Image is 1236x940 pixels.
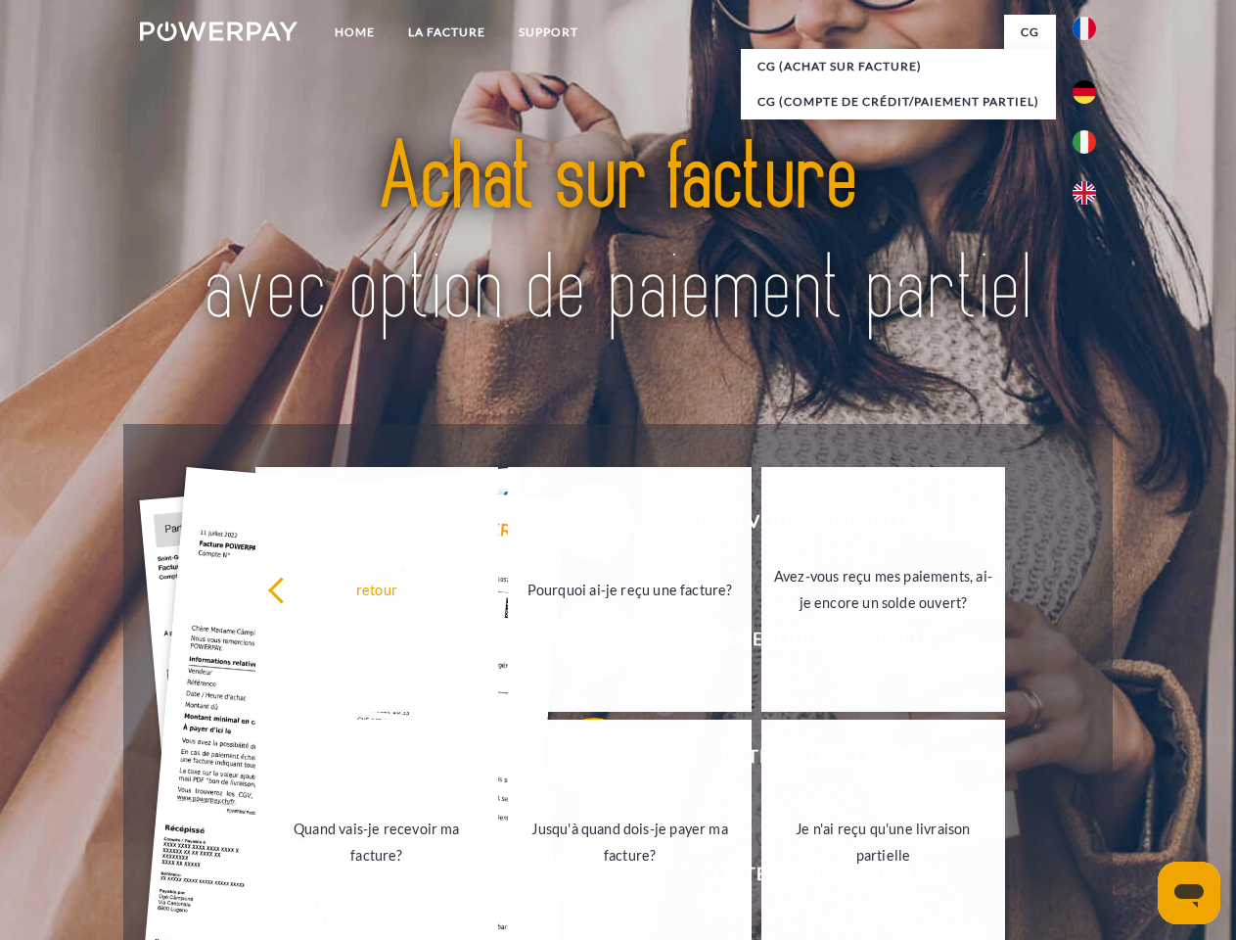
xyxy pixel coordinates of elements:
div: Pourquoi ai-je reçu une facture? [520,576,740,602]
div: Avez-vous reçu mes paiements, ai-je encore un solde ouvert? [773,563,993,616]
a: CG [1004,15,1056,50]
div: retour [267,576,487,602]
div: Je n'ai reçu qu'une livraison partielle [773,816,993,869]
img: en [1073,181,1096,205]
a: CG (achat sur facture) [741,49,1056,84]
a: Home [318,15,391,50]
img: it [1073,130,1096,154]
div: Jusqu'à quand dois-je payer ma facture? [520,816,740,869]
iframe: Bouton de lancement de la fenêtre de messagerie [1158,862,1220,924]
a: Support [502,15,595,50]
img: title-powerpay_fr.svg [187,94,1049,375]
a: Avez-vous reçu mes paiements, ai-je encore un solde ouvert? [761,467,1005,712]
a: CG (Compte de crédit/paiement partiel) [741,84,1056,119]
div: Quand vais-je recevoir ma facture? [267,816,487,869]
img: de [1073,80,1096,104]
img: logo-powerpay-white.svg [140,22,298,41]
a: LA FACTURE [391,15,502,50]
img: fr [1073,17,1096,40]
